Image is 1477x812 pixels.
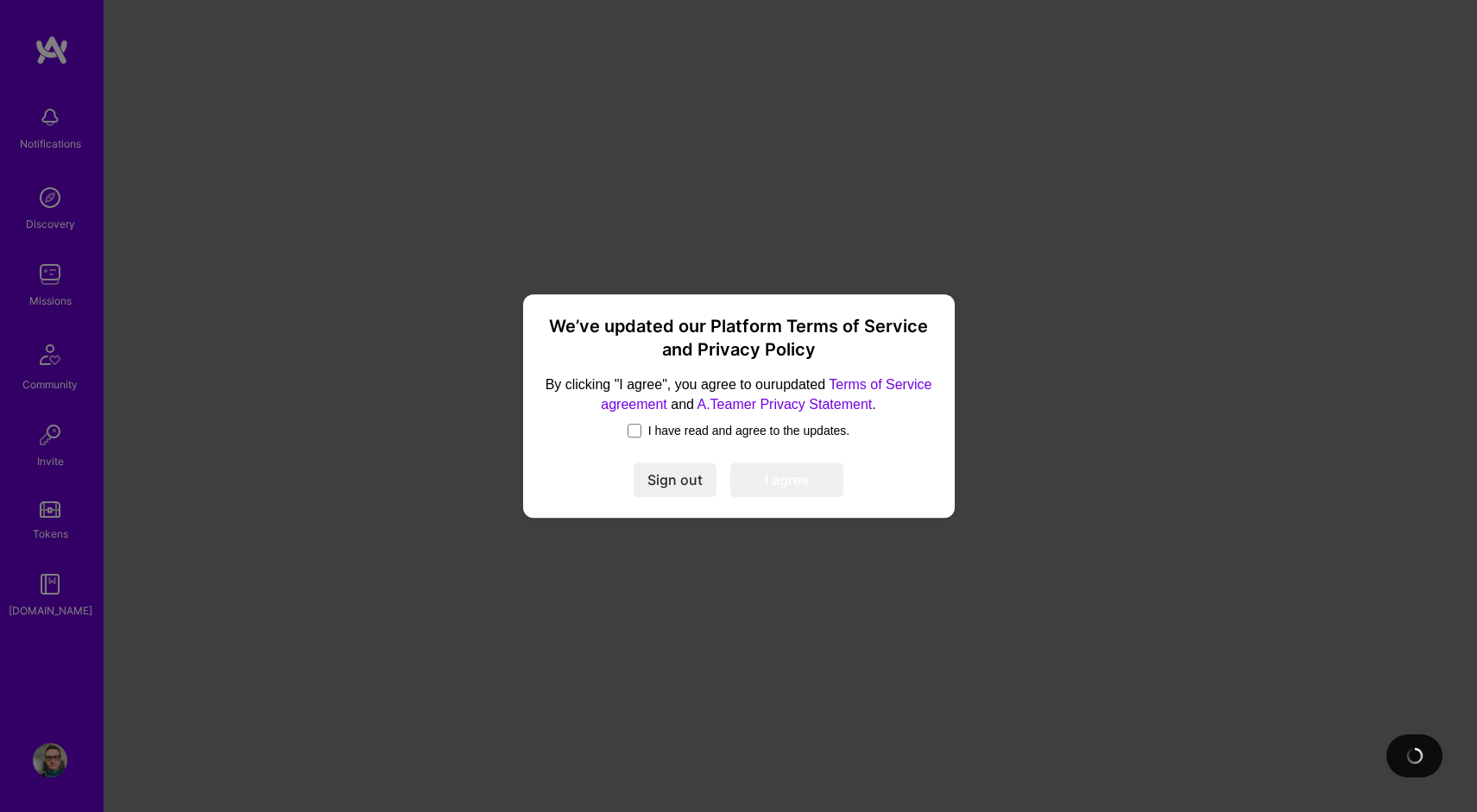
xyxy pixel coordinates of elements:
h3: We’ve updated our Platform Terms of Service and Privacy Policy [544,315,934,362]
button: Sign out [634,463,716,497]
a: A.Teamer Privacy Statement [697,397,873,412]
span: I have read and agree to the updates. [648,422,850,439]
a: Terms of Service agreement [601,378,931,412]
span: By clicking "I agree", you agree to our updated and . [544,376,934,416]
button: I agree [730,463,843,497]
img: loading [1406,747,1423,765]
